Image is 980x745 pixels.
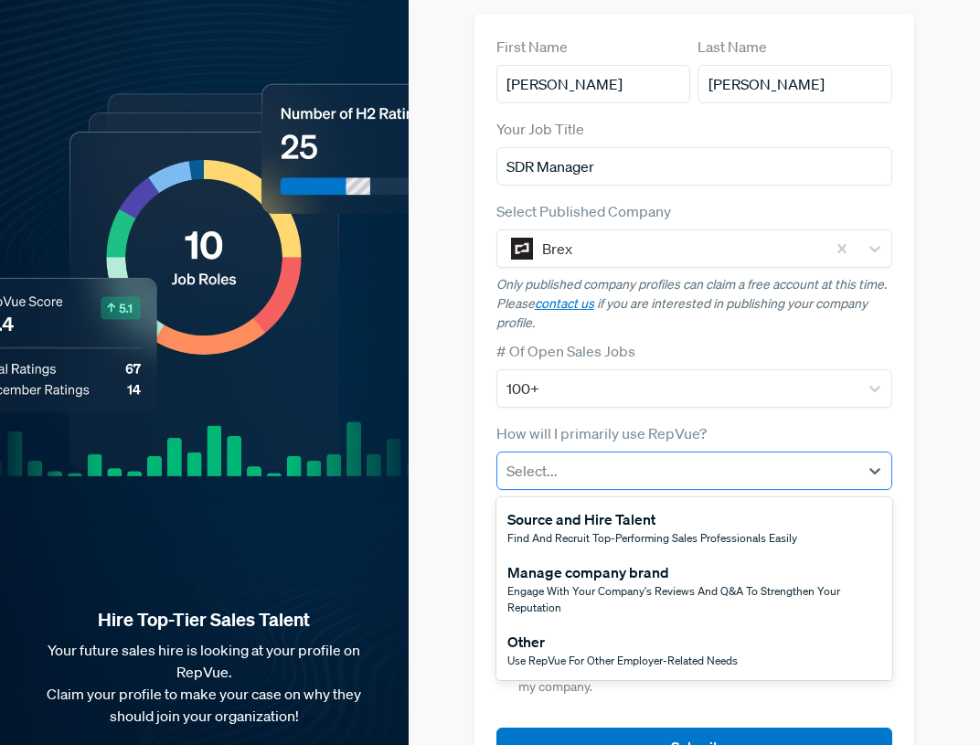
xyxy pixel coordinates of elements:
[496,200,671,222] label: Select Published Company
[496,422,707,444] label: How will I primarily use RepVue?
[698,36,767,58] label: Last Name
[507,508,797,530] div: Source and Hire Talent
[507,631,738,653] div: Other
[507,653,738,668] span: Use RepVue for other employer-related needs
[518,591,884,695] span: and I agree to RepVue’s and on behalf of my company, and represent that I am authorized to sign t...
[29,608,379,632] strong: Hire Top-Tier Sales Talent
[496,340,635,362] label: # Of Open Sales Jobs
[507,583,840,615] span: Engage with your company's reviews and Q&A to strengthen your reputation
[511,238,533,260] img: Brex
[496,36,568,58] label: First Name
[496,275,892,333] p: Only published company profiles can claim a free account at this time. Please if you are interest...
[29,639,379,727] p: Your future sales hire is looking at your profile on RepVue. Claim your profile to make your case...
[496,118,584,140] label: Your Job Title
[535,295,594,312] a: contact us
[507,530,797,546] span: Find and recruit top-performing sales professionals easily
[507,561,881,583] div: Manage company brand
[698,65,892,103] input: Last Name
[496,147,892,186] input: Title
[496,65,691,103] input: First Name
